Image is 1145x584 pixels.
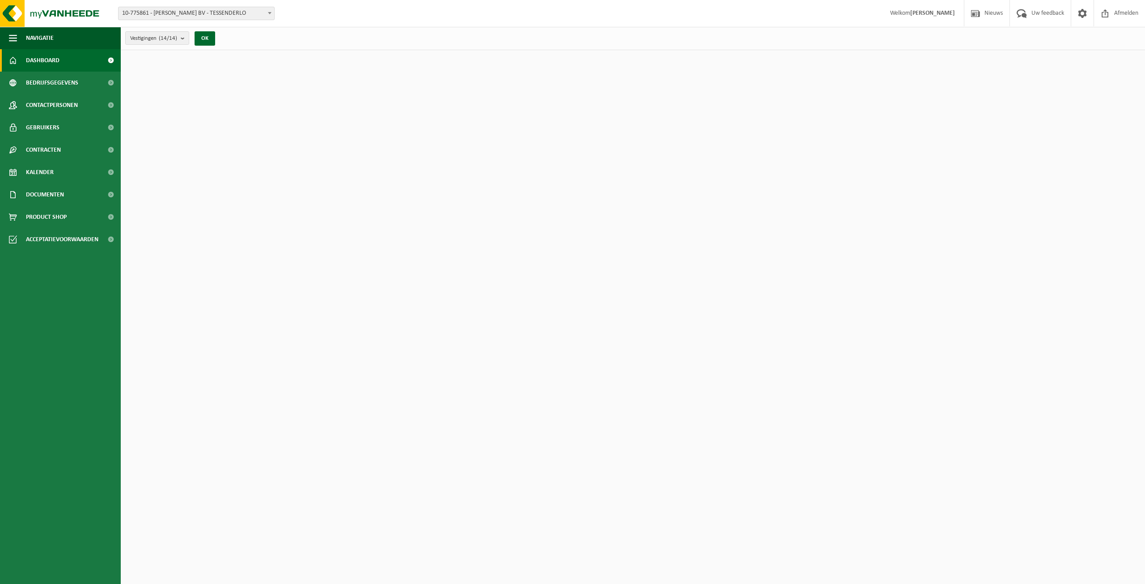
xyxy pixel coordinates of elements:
span: Vestigingen [130,32,177,45]
span: Documenten [26,183,64,206]
span: Bedrijfsgegevens [26,72,78,94]
span: 10-775861 - YVES MAES BV - TESSENDERLO [118,7,275,20]
span: Contracten [26,139,61,161]
button: OK [195,31,215,46]
span: Product Shop [26,206,67,228]
button: Vestigingen(14/14) [125,31,189,45]
span: Kalender [26,161,54,183]
strong: [PERSON_NAME] [910,10,955,17]
span: Dashboard [26,49,59,72]
span: 10-775861 - YVES MAES BV - TESSENDERLO [119,7,274,20]
span: Contactpersonen [26,94,78,116]
span: Navigatie [26,27,54,49]
count: (14/14) [159,35,177,41]
span: Gebruikers [26,116,59,139]
span: Acceptatievoorwaarden [26,228,98,251]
